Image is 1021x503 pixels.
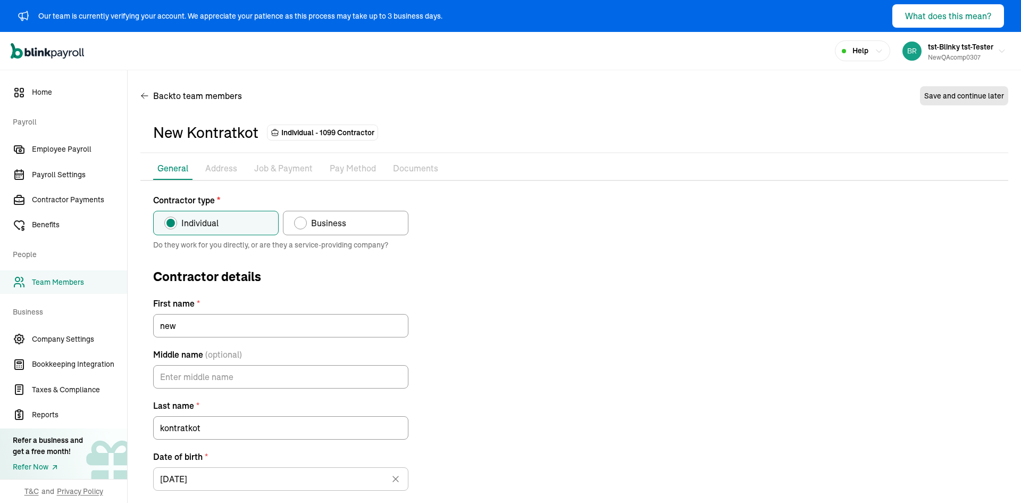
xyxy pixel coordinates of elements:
span: Do they work for you directly, or are they a service-providing company? [153,240,408,250]
button: tst-Blinky tst-TesternewQAcomp0307 [898,38,1010,64]
span: Team Members [32,277,127,288]
span: Employee Payroll [32,144,127,155]
span: Payroll Settings [32,169,127,180]
span: to team members [173,89,242,102]
span: Individual [181,217,219,229]
p: Documents [393,162,438,176]
span: Help [852,45,868,56]
p: General [157,162,188,175]
label: Last name [153,399,408,412]
nav: Global [11,36,84,67]
div: What does this mean? [905,10,991,22]
span: Reports [32,409,127,420]
span: Back [153,89,242,102]
span: Privacy Policy [57,486,103,497]
p: Address [205,162,237,176]
label: Middle name [153,348,408,361]
span: Home [32,87,127,98]
div: newQAcomp0307 [928,53,993,62]
span: Payroll [13,106,121,136]
input: mm/dd/yyyy [153,467,408,491]
div: Refer a business and get a free month! [13,435,83,457]
input: First name [153,314,408,337]
label: Date of birth [153,450,408,463]
span: Business [13,296,121,326]
div: new kontratkot [153,121,258,144]
span: Contractor details [153,267,408,286]
label: First name [153,297,408,310]
p: Job & Payment [254,162,313,176]
div: Contractor type [153,194,408,235]
div: Our team is currently verifying your account. We appreciate your patience as this process may tak... [38,11,442,22]
button: Backto team members [140,83,242,109]
button: Save and continue later [920,86,1008,105]
span: tst-Blinky tst-Tester [928,42,993,52]
span: T&C [24,486,39,497]
span: People [13,238,121,268]
span: Company Settings [32,334,127,345]
button: Help [835,40,890,61]
span: Benefits [32,219,127,230]
input: Middle name [153,365,408,389]
span: Contractor Payments [32,194,127,205]
input: Last name [153,416,408,440]
span: Taxes & Compliance [32,384,127,395]
a: Refer Now [13,461,83,473]
p: Contractor type [153,194,408,207]
span: (optional) [205,348,242,361]
iframe: Chat Widget [968,452,1021,503]
button: What does this mean? [892,4,1004,28]
span: Bookkeeping Integration [32,359,127,370]
p: Pay Method [330,162,376,176]
span: Business [311,217,346,229]
span: Individual - 1099 Contractor [281,127,374,138]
